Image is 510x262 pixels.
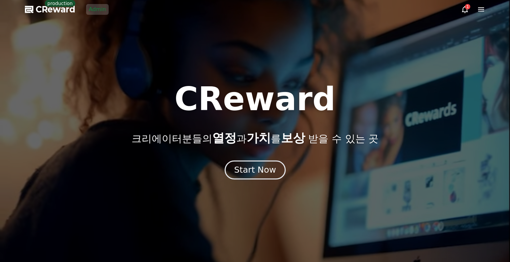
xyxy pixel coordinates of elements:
[56,223,76,229] span: Messages
[226,168,284,174] a: Start Now
[132,131,378,145] p: 크리에이터분들의 과 를 받을 수 있는 곳
[234,164,276,176] div: Start Now
[17,223,29,228] span: Home
[281,131,305,145] span: 보상
[465,4,470,9] div: 1
[224,161,285,180] button: Start Now
[36,4,75,15] span: CReward
[212,131,236,145] span: 열정
[44,213,87,230] a: Messages
[87,213,129,230] a: Settings
[100,223,116,228] span: Settings
[174,83,335,115] h1: CReward
[247,131,271,145] span: 가치
[25,4,75,15] a: CReward
[86,4,109,15] a: Admin
[2,213,44,230] a: Home
[461,5,469,13] a: 1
